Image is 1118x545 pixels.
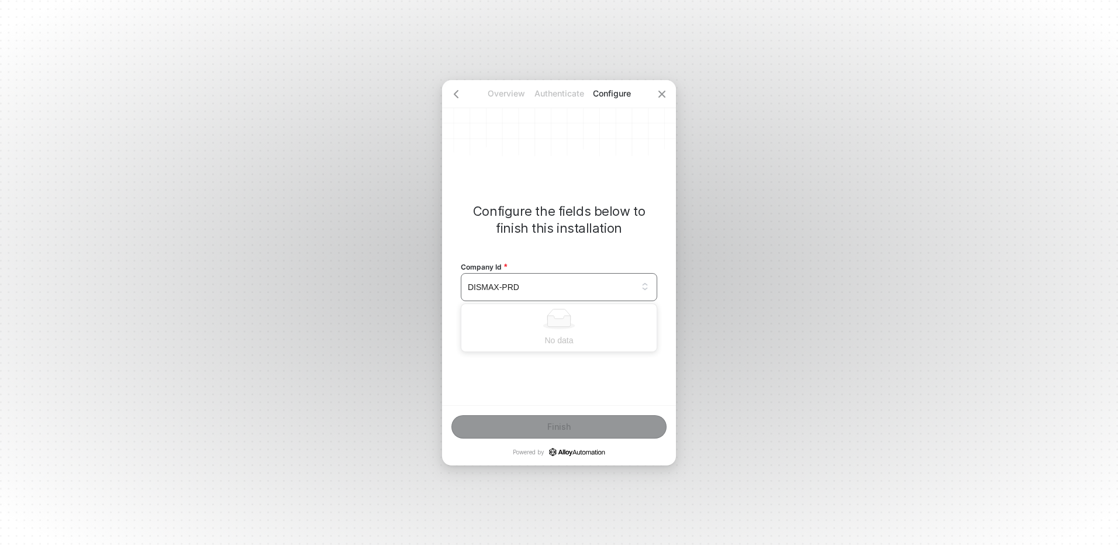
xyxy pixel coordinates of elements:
p: Configure the fields below to finish this installation [461,203,657,237]
p: Authenticate [533,88,585,99]
p: Powered by [513,448,605,456]
p: Configure [585,88,638,99]
div: No data [466,334,652,347]
p: Overview [480,88,533,99]
span: icon-close [657,89,667,99]
span: Company Id [461,262,507,272]
a: icon-success [549,448,605,456]
span: icon-arrow-left [451,89,461,99]
button: Finish [451,415,667,439]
